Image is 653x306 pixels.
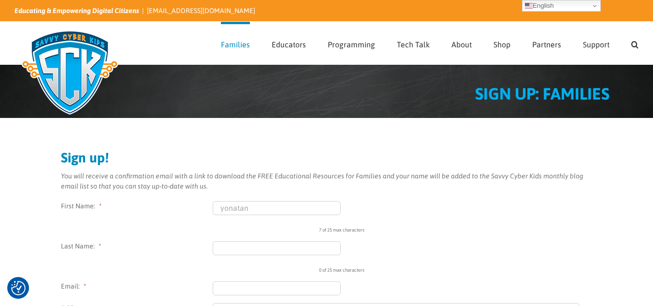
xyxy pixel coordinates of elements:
[328,22,375,64] a: Programming
[61,241,213,251] label: Last Name:
[11,281,26,295] img: Revisit consent button
[493,22,510,64] a: Shop
[631,22,638,64] a: Search
[61,172,583,190] em: You will receive a confirmation email with a link to download the FREE Educational Resources for ...
[525,2,533,10] img: en
[451,41,472,48] span: About
[221,22,250,64] a: Families
[397,41,430,48] span: Tech Talk
[328,41,375,48] span: Programming
[11,281,26,295] button: Consent Preferences
[61,201,213,211] label: First Name:
[493,41,510,48] span: Shop
[583,22,609,64] a: Support
[221,22,638,64] nav: Main Menu
[61,281,213,291] label: Email:
[532,22,561,64] a: Partners
[61,151,593,164] h2: Sign up!
[475,84,609,103] span: SIGN UP: FAMILIES
[147,7,255,15] a: [EMAIL_ADDRESS][DOMAIN_NAME]
[451,22,472,64] a: About
[532,41,561,48] span: Partners
[221,41,250,48] span: Families
[272,22,306,64] a: Educators
[397,22,430,64] a: Tech Talk
[272,41,306,48] span: Educators
[15,7,139,15] i: Educating & Empowering Digital Citizens
[15,24,125,121] img: Savvy Cyber Kids Logo
[583,41,609,48] span: Support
